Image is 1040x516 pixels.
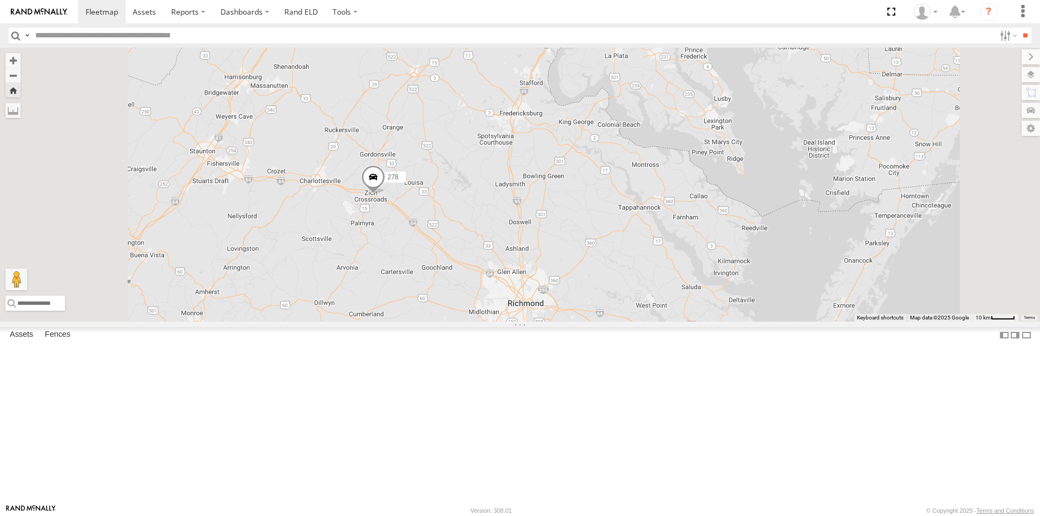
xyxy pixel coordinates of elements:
[926,507,1034,514] div: © Copyright 2025 -
[1010,327,1020,343] label: Dock Summary Table to the Right
[996,28,1019,43] label: Search Filter Options
[1022,121,1040,136] label: Map Settings
[5,269,27,290] button: Drag Pegman onto the map to open Street View
[5,68,21,83] button: Zoom out
[910,4,941,20] div: Mary Lewis
[972,314,1018,322] button: Map Scale: 10 km per 41 pixels
[387,173,398,181] span: 278
[5,83,21,97] button: Zoom Home
[1024,315,1035,319] a: Terms (opens in new tab)
[999,327,1010,343] label: Dock Summary Table to the Left
[5,103,21,118] label: Measure
[910,315,969,321] span: Map data ©2025 Google
[980,3,997,21] i: ?
[11,8,67,16] img: rand-logo.svg
[6,505,56,516] a: Visit our Website
[471,507,512,514] div: Version: 308.01
[23,28,31,43] label: Search Query
[1021,327,1032,343] label: Hide Summary Table
[5,53,21,68] button: Zoom in
[857,314,903,322] button: Keyboard shortcuts
[976,315,991,321] span: 10 km
[4,328,38,343] label: Assets
[977,507,1034,514] a: Terms and Conditions
[40,328,76,343] label: Fences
